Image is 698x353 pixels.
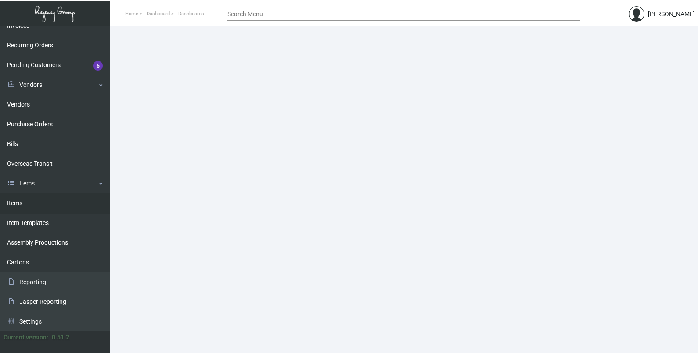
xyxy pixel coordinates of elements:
[147,11,170,17] span: Dashboard
[629,6,644,22] img: admin@bootstrapmaster.com
[178,11,204,17] span: Dashboards
[4,333,48,342] div: Current version:
[52,333,69,342] div: 0.51.2
[125,11,138,17] span: Home
[648,10,695,19] div: [PERSON_NAME]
